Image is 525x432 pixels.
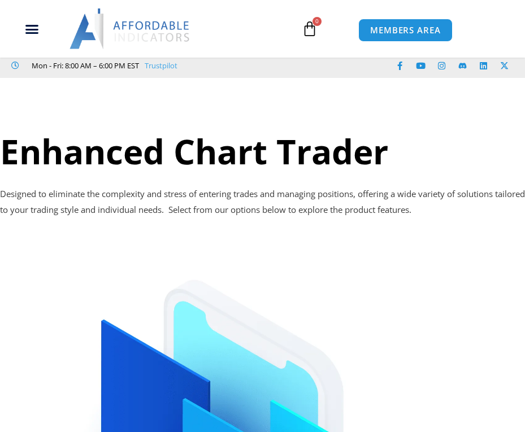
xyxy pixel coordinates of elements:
[6,18,58,40] div: Menu Toggle
[370,26,441,34] span: MEMBERS AREA
[145,59,177,72] a: Trustpilot
[358,19,453,42] a: MEMBERS AREA
[29,59,139,72] span: Mon - Fri: 8:00 AM – 6:00 PM EST
[70,8,191,49] img: LogoAI | Affordable Indicators – NinjaTrader
[313,17,322,26] span: 0
[285,12,335,45] a: 0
